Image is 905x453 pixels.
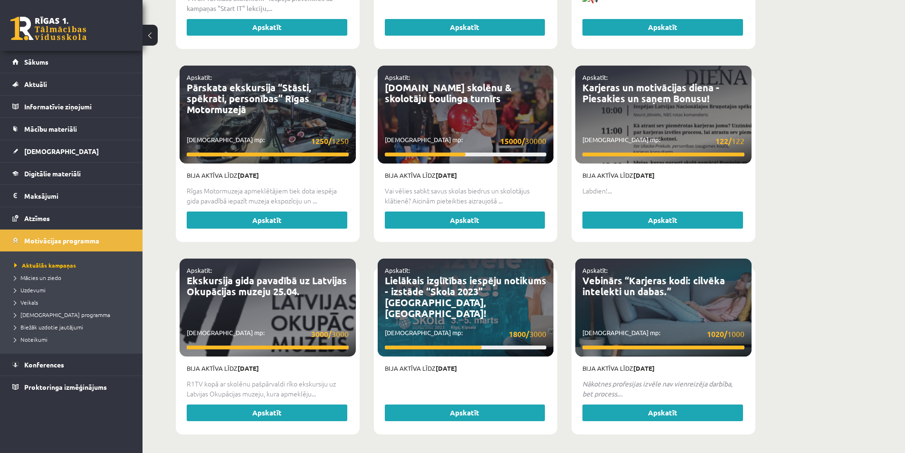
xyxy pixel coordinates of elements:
[385,274,546,319] a: Lielākais izglītības iespēju notikums - izstāde “Skola 2023” [GEOGRAPHIC_DATA], [GEOGRAPHIC_DATA]!
[500,135,546,147] span: 30000
[10,17,86,40] a: Rīgas 1. Tālmācības vidusskola
[24,147,99,155] span: [DEMOGRAPHIC_DATA]
[187,274,347,298] a: Ekskursija gida pavadībā uz Latvijas Okupācijas muzeju 25.04.
[14,261,133,270] a: Aktuālās kampaņas
[311,329,332,339] strong: 3000/
[24,360,64,369] span: Konferences
[14,286,133,294] a: Uzdevumi
[187,328,349,340] p: [DEMOGRAPHIC_DATA] mp:
[633,364,655,372] strong: [DATE]
[12,354,131,376] a: Konferences
[24,125,77,133] span: Mācību materiāli
[436,171,457,179] strong: [DATE]
[385,266,410,274] a: Apskatīt:
[24,80,47,88] span: Aktuāli
[187,266,212,274] a: Apskatīt:
[715,135,744,147] span: 122
[385,405,545,422] a: Apskatīt
[12,96,131,117] a: Informatīvie ziņojumi
[14,323,133,331] a: Biežāk uzdotie jautājumi
[12,230,131,251] a: Motivācijas programma
[12,118,131,140] a: Mācību materiāli
[582,186,744,196] p: Labdien!...
[12,51,131,73] a: Sākums
[14,274,61,281] span: Mācies un ziedo
[14,335,133,344] a: Noteikumi
[582,328,744,340] p: [DEMOGRAPHIC_DATA] mp:
[12,185,131,207] a: Maksājumi
[633,171,655,179] strong: [DATE]
[582,266,608,274] a: Apskatīt:
[582,212,743,229] a: Apskatīt
[14,286,46,294] span: Uzdevumi
[14,299,38,306] span: Veikals
[582,81,720,105] a: Karjeras un motivācijas diena - Piesakies un saņem Bonusu!
[187,405,347,422] a: Apskatīt
[14,261,76,269] span: Aktuālās kampaņas
[707,328,744,340] span: 1000
[582,364,744,373] p: Bija aktīva līdz
[24,185,131,207] legend: Maksājumi
[14,273,133,282] a: Mācies un ziedo
[582,379,733,398] em: Nākotnes profesijas izvēle nav vienreizēja darbība, bet process.
[24,236,99,245] span: Motivācijas programma
[187,364,349,373] p: Bija aktīva līdz
[582,19,743,36] a: Apskatīt
[509,329,529,339] strong: 1800/
[187,171,349,180] p: Bija aktīva līdz
[385,81,512,105] a: [DOMAIN_NAME] skolēnu & skolotāju boulinga turnīrs
[707,329,727,339] strong: 1020/
[385,212,545,229] a: Apskatīt
[12,207,131,229] a: Atzīmes
[187,186,349,206] p: Rīgas Motormuzeja apmeklētājiem tiek dota iespēja gida pavadībā iepazīt muzeja ekspozīciju un ...
[24,383,107,391] span: Proktoringa izmēģinājums
[187,212,347,229] a: Apskatīt
[238,364,259,372] strong: [DATE]
[385,328,547,340] p: [DEMOGRAPHIC_DATA] mp:
[582,135,744,147] p: [DEMOGRAPHIC_DATA] mp:
[14,298,133,307] a: Veikals
[385,186,547,206] p: Vai vēlies satikt savus skolas biedrus un skolotājus klātienē? Aicinām pieteikties aizraujošā ...
[311,328,349,340] span: 3000
[238,171,259,179] strong: [DATE]
[12,376,131,398] a: Proktoringa izmēģinājums
[582,274,725,298] a: Vebinārs “Karjeras kodi: cilvēka intelekti un dabas.”
[582,171,744,180] p: Bija aktīva līdz
[187,135,349,147] p: [DEMOGRAPHIC_DATA] mp:
[311,135,349,147] span: 1250
[24,58,48,66] span: Sākums
[12,73,131,95] a: Aktuāli
[385,364,547,373] p: Bija aktīva līdz
[24,169,81,178] span: Digitālie materiāli
[385,171,547,180] p: Bija aktīva līdz
[14,323,83,331] span: Biežāk uzdotie jautājumi
[187,379,349,399] p: R1TV kopā ar skolēnu pašpārvaldi rīko ekskursiju uz Latvijas Okupācijas muzeju, kura apmeklēju...
[12,163,131,184] a: Digitālie materiāli
[385,19,545,36] a: Apskatīt
[14,310,133,319] a: [DEMOGRAPHIC_DATA] programma
[436,364,457,372] strong: [DATE]
[24,214,50,222] span: Atzīmes
[582,73,608,81] a: Apskatīt:
[715,136,732,146] strong: 122/
[500,136,525,146] strong: 15000/
[187,81,311,116] a: Pārskata ekskursija “Stāsti, spēkrati, personības” Rīgas Motormuzejā
[385,135,547,147] p: [DEMOGRAPHIC_DATA] mp:
[509,328,546,340] span: 3000
[14,311,110,318] span: [DEMOGRAPHIC_DATA] programma
[187,19,347,36] a: Apskatīt
[24,96,131,117] legend: Informatīvie ziņojumi
[12,140,131,162] a: [DEMOGRAPHIC_DATA]
[311,136,332,146] strong: 1250/
[187,73,212,81] a: Apskatīt:
[14,336,48,343] span: Noteikumi
[385,73,410,81] a: Apskatīt:
[582,405,743,422] a: Apskatīt
[582,379,744,399] p: ...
